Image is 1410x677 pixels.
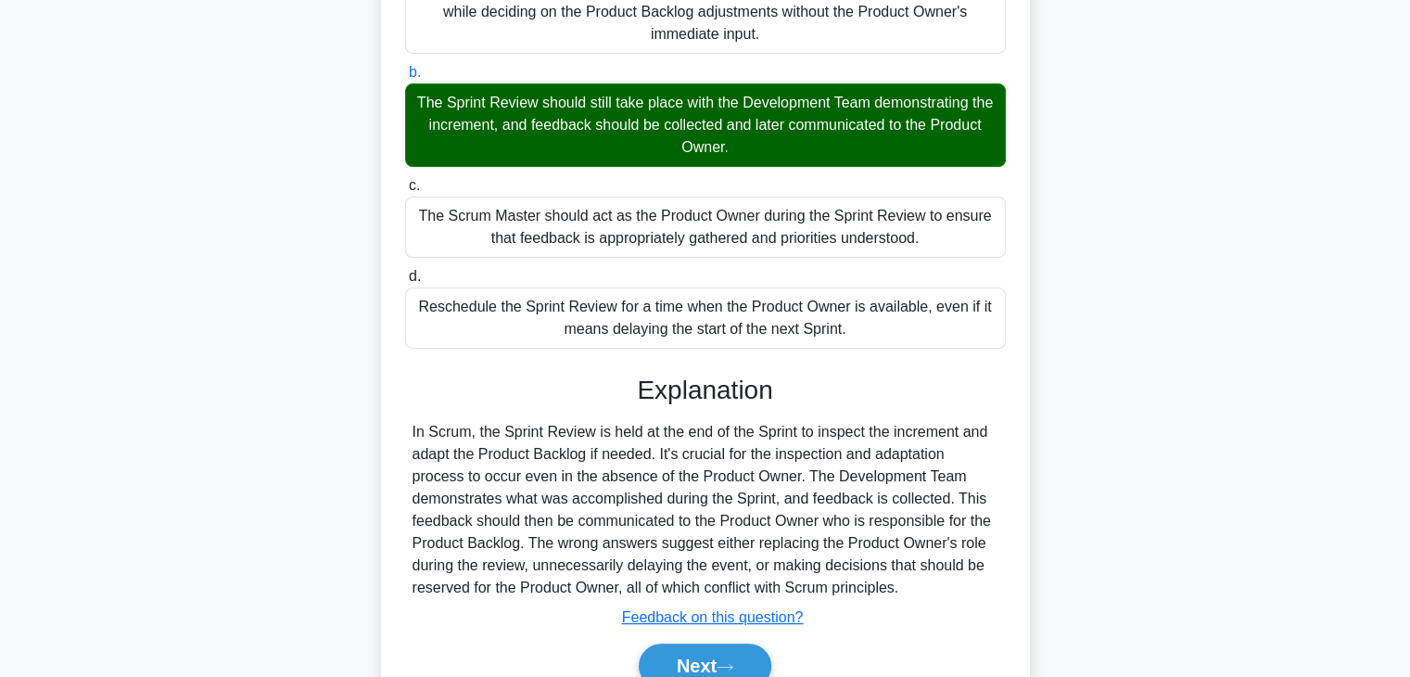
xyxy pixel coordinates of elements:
div: The Sprint Review should still take place with the Development Team demonstrating the increment, ... [405,83,1006,167]
h3: Explanation [416,375,995,406]
span: d. [409,268,421,284]
a: Feedback on this question? [622,609,804,625]
span: b. [409,64,421,80]
span: c. [409,177,420,193]
div: The Scrum Master should act as the Product Owner during the Sprint Review to ensure that feedback... [405,197,1006,258]
div: Reschedule the Sprint Review for a time when the Product Owner is available, even if it means del... [405,287,1006,349]
div: In Scrum, the Sprint Review is held at the end of the Sprint to inspect the increment and adapt t... [413,421,998,599]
